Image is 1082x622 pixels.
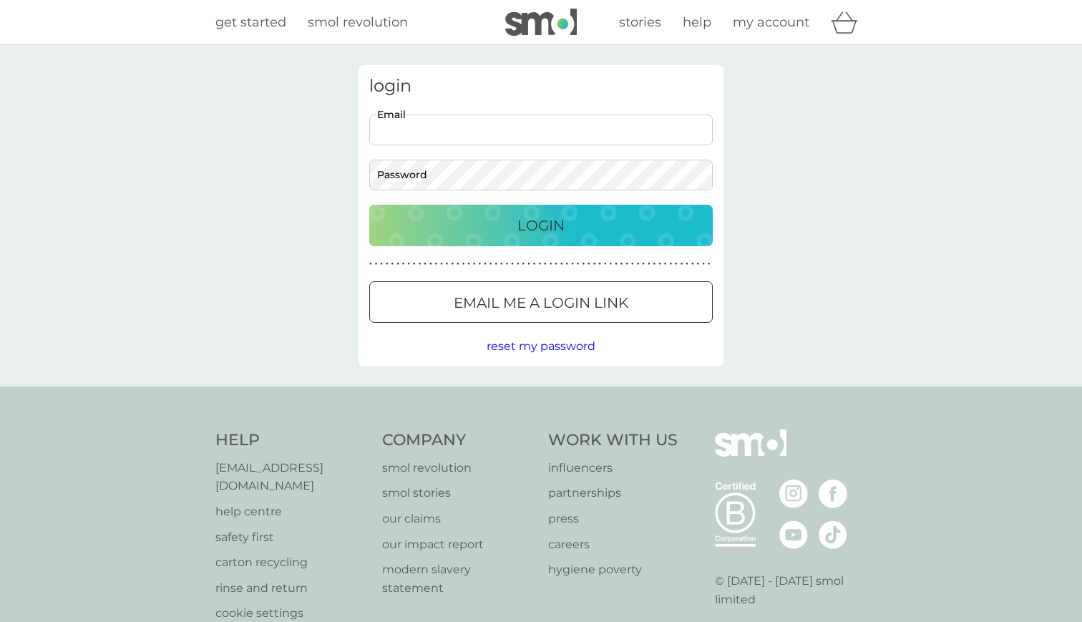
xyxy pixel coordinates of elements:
[380,261,383,268] p: ●
[619,12,661,33] a: stories
[479,261,482,268] p: ●
[571,261,574,268] p: ●
[506,261,509,268] p: ●
[544,261,547,268] p: ●
[402,261,405,268] p: ●
[375,261,378,268] p: ●
[473,261,476,268] p: ●
[548,510,678,528] a: press
[382,459,535,477] a: smol revolution
[391,261,394,268] p: ●
[527,261,530,268] p: ●
[733,12,809,33] a: my account
[588,261,590,268] p: ●
[457,261,459,268] p: ●
[669,261,672,268] p: ●
[429,261,432,268] p: ●
[522,261,525,268] p: ●
[548,535,678,554] a: careers
[577,261,580,268] p: ●
[610,261,613,268] p: ●
[382,484,535,502] a: smol stories
[779,480,808,508] img: visit the smol Instagram page
[382,429,535,452] h4: Company
[683,12,711,33] a: help
[648,261,650,268] p: ●
[683,14,711,30] span: help
[382,535,535,554] a: our impact report
[598,261,601,268] p: ●
[396,261,399,268] p: ●
[533,261,536,268] p: ●
[215,528,368,547] p: safety first
[604,261,607,268] p: ●
[642,261,645,268] p: ●
[555,261,557,268] p: ●
[487,337,595,356] button: reset my password
[658,261,661,268] p: ●
[548,459,678,477] a: influencers
[494,261,497,268] p: ●
[215,553,368,572] p: carton recycling
[560,261,563,268] p: ●
[733,14,809,30] span: my account
[615,261,618,268] p: ●
[386,261,389,268] p: ●
[691,261,694,268] p: ●
[407,261,410,268] p: ●
[308,14,408,30] span: smol revolution
[681,261,683,268] p: ●
[715,572,867,608] p: © [DATE] - [DATE] smol limited
[637,261,640,268] p: ●
[419,261,421,268] p: ●
[708,261,711,268] p: ●
[548,560,678,579] a: hygiene poverty
[440,261,443,268] p: ●
[505,9,577,36] img: smol
[487,339,595,353] span: reset my password
[424,261,427,268] p: ●
[538,261,541,268] p: ●
[550,261,552,268] p: ●
[675,261,678,268] p: ●
[215,502,368,521] a: help centre
[619,14,661,30] span: stories
[511,261,514,268] p: ●
[369,281,713,323] button: Email me a login link
[548,429,678,452] h4: Work With Us
[517,261,520,268] p: ●
[308,12,408,33] a: smol revolution
[653,261,656,268] p: ●
[819,480,847,508] img: visit the smol Facebook page
[831,8,867,37] div: basket
[625,261,628,268] p: ●
[467,261,470,268] p: ●
[500,261,503,268] p: ●
[517,214,565,237] p: Login
[215,459,368,495] a: [EMAIL_ADDRESS][DOMAIN_NAME]
[215,579,368,598] a: rinse and return
[382,510,535,528] a: our claims
[697,261,700,268] p: ●
[715,429,786,478] img: smol
[462,261,465,268] p: ●
[451,261,454,268] p: ●
[548,484,678,502] a: partnerships
[819,520,847,549] img: visit the smol Tiktok page
[664,261,667,268] p: ●
[484,261,487,268] p: ●
[215,12,286,33] a: get started
[369,261,372,268] p: ●
[686,261,688,268] p: ●
[631,261,634,268] p: ●
[566,261,569,268] p: ●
